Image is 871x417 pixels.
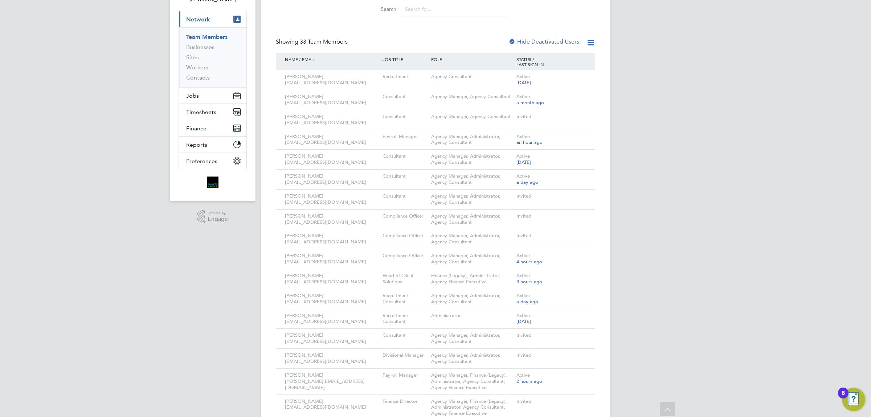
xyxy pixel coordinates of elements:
[207,177,218,188] img: bromak-logo-retina.png
[364,6,396,12] label: Search
[516,259,542,265] span: 4 hours ago
[283,395,381,414] div: [PERSON_NAME] [EMAIL_ADDRESS][DOMAIN_NAME]
[429,110,515,124] div: Agency Manager, Agency Consultant
[429,289,515,309] div: Agency Manager, Administrator, Agency Consultant
[429,90,515,104] div: Agency Manager, Agency Consultant
[429,130,515,150] div: Agency Manager, Administrator, Agency Consultant
[515,269,588,289] div: Active
[515,53,588,70] div: STATUS / LAST SIGN IN
[283,349,381,368] div: [PERSON_NAME] [EMAIL_ADDRESS][DOMAIN_NAME]
[429,369,515,394] div: Agency Manager, Finance (Legacy), Administrator, Agency Consultant, Agency Finance Executive
[429,150,515,169] div: Agency Manager, Administrator, Agency Consultant
[401,2,507,16] input: Search for...
[429,269,515,289] div: Finance (Legacy), Administrator, Agency Finance Executive
[381,110,429,124] div: Consultant
[283,229,381,249] div: [PERSON_NAME] [EMAIL_ADDRESS][DOMAIN_NAME]
[429,349,515,368] div: Agency Manager, Administrator, Agency Consultant
[300,38,348,45] span: 33 Team Members
[381,170,429,183] div: Consultant
[381,90,429,104] div: Consultant
[516,159,531,165] span: [DATE]
[515,309,588,329] div: Active
[515,70,588,90] div: Active
[179,177,247,188] a: Go to home page
[179,27,246,87] div: Network
[179,137,246,153] button: Reports
[381,249,429,263] div: Compliance Officer
[516,318,531,324] span: [DATE]
[179,153,246,169] button: Preferences
[283,53,381,65] div: NAME / EMAIL
[381,150,429,163] div: Consultant
[283,130,381,150] div: [PERSON_NAME] [EMAIL_ADDRESS][DOMAIN_NAME]
[516,80,531,86] span: [DATE]
[186,44,214,50] a: Businesses
[429,309,515,323] div: Administrator
[515,150,588,169] div: Active
[381,190,429,203] div: Consultant
[516,179,538,185] span: a day ago
[186,74,210,81] a: Contacts
[208,210,228,216] span: Powered by
[186,33,228,40] a: Team Members
[515,210,588,223] div: Invited
[283,289,381,309] div: [PERSON_NAME] [EMAIL_ADDRESS][DOMAIN_NAME]
[208,216,228,222] span: Engage
[179,88,246,104] button: Jobs
[381,395,429,408] div: Finance Director
[381,130,429,143] div: Payroll Manager
[515,90,588,110] div: Active
[179,104,246,120] button: Timesheets
[429,190,515,209] div: Agency Manager, Administrator, Agency Consultant
[283,249,381,269] div: [PERSON_NAME] [EMAIL_ADDRESS][DOMAIN_NAME]
[276,38,349,46] div: Showing
[381,210,429,223] div: Compliance Officer
[429,249,515,269] div: Agency Manager, Administrator, Agency Consultant
[283,190,381,209] div: [PERSON_NAME] [EMAIL_ADDRESS][DOMAIN_NAME]
[381,289,429,309] div: Recruitment Consultant
[381,269,429,289] div: Head of Client Solutions
[516,279,542,285] span: 3 hours ago
[381,329,429,342] div: Consultant
[429,70,515,84] div: Agency Consultant
[429,229,515,249] div: Agency Manager, Administrator, Agency Consultant
[381,369,429,382] div: Payroll Manager
[515,329,588,342] div: Invited
[381,70,429,84] div: Recruitment
[515,349,588,362] div: Invited
[516,299,538,305] span: a day ago
[381,309,429,329] div: Recruitment Consultant
[515,130,588,150] div: Active
[429,53,515,65] div: ROLE
[283,309,381,329] div: [PERSON_NAME] [EMAIL_ADDRESS][DOMAIN_NAME]
[429,170,515,189] div: Agency Manager, Administrator, Agency Consultant
[515,369,588,388] div: Active
[186,109,216,116] span: Timesheets
[381,229,429,243] div: Compliance Officer
[515,110,588,124] div: Invited
[186,54,199,61] a: Sites
[186,64,208,71] a: Workers
[842,388,865,411] button: Open Resource Center, 8 new notifications
[283,110,381,130] div: [PERSON_NAME] [EMAIL_ADDRESS][DOMAIN_NAME]
[283,369,381,394] div: [PERSON_NAME] [PERSON_NAME][EMAIL_ADDRESS][DOMAIN_NAME]
[283,90,381,110] div: [PERSON_NAME] [EMAIL_ADDRESS][DOMAIN_NAME]
[515,170,588,189] div: Active
[283,70,381,90] div: [PERSON_NAME] [EMAIL_ADDRESS][DOMAIN_NAME]
[179,11,246,27] button: Network
[515,229,588,243] div: Invited
[515,289,588,309] div: Active
[516,378,542,384] span: 2 hours ago
[179,120,246,136] button: Finance
[283,150,381,169] div: [PERSON_NAME] [EMAIL_ADDRESS][DOMAIN_NAME]
[515,190,588,203] div: Invited
[515,395,588,408] div: Invited
[842,393,845,402] div: 8
[197,210,228,224] a: Powered byEngage
[186,141,207,148] span: Reports
[186,16,210,23] span: Network
[508,38,579,45] label: Hide Deactivated Users
[283,170,381,189] div: [PERSON_NAME] [EMAIL_ADDRESS][DOMAIN_NAME]
[186,92,199,99] span: Jobs
[516,139,543,145] span: an hour ago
